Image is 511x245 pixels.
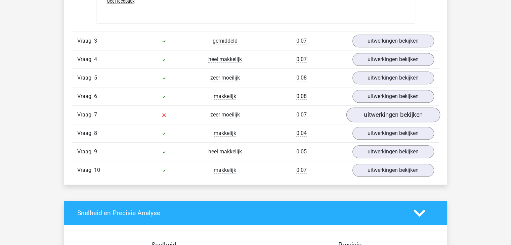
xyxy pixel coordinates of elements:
span: zeer moeilijk [210,111,240,118]
span: Vraag [77,166,94,174]
a: uitwerkingen bekijken [352,71,434,84]
span: 10 [94,167,100,173]
span: Vraag [77,55,94,63]
span: makkelijk [214,93,236,100]
span: 9 [94,148,97,155]
span: makkelijk [214,130,236,137]
span: Vraag [77,148,94,156]
span: 0:07 [296,167,307,174]
span: zeer moeilijk [210,75,240,81]
span: 0:04 [296,130,307,137]
span: 5 [94,75,97,81]
span: 0:05 [296,148,307,155]
span: 4 [94,56,97,62]
span: Vraag [77,37,94,45]
h4: Snelheid en Precisie Analyse [77,209,403,217]
span: Vraag [77,111,94,119]
span: 6 [94,93,97,99]
span: 0:08 [296,93,307,100]
span: 0:07 [296,38,307,44]
a: uitwerkingen bekijken [352,164,434,177]
a: uitwerkingen bekijken [352,127,434,140]
span: Vraag [77,129,94,137]
a: uitwerkingen bekijken [352,35,434,47]
span: 7 [94,111,97,118]
a: uitwerkingen bekijken [352,53,434,66]
span: 3 [94,38,97,44]
span: 0:07 [296,56,307,63]
span: 0:07 [296,111,307,118]
span: 0:08 [296,75,307,81]
span: 8 [94,130,97,136]
span: heel makkelijk [208,56,242,63]
a: uitwerkingen bekijken [352,145,434,158]
span: makkelijk [214,167,236,174]
a: uitwerkingen bekijken [346,107,440,122]
span: Vraag [77,74,94,82]
span: gemiddeld [213,38,238,44]
a: uitwerkingen bekijken [352,90,434,103]
span: heel makkelijk [208,148,242,155]
span: Vraag [77,92,94,100]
